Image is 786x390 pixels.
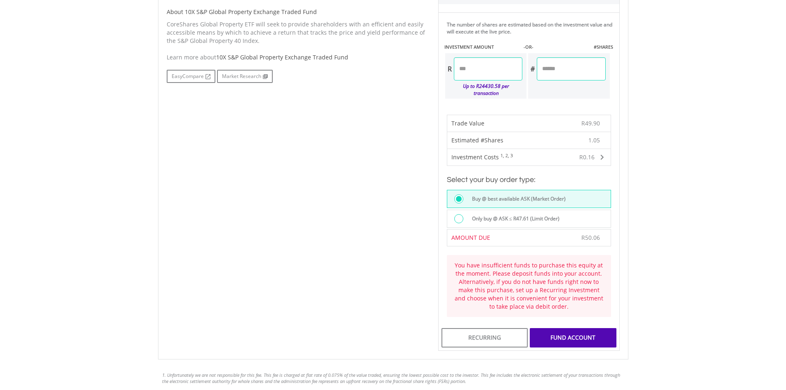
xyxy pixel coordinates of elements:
div: The number of shares are estimated based on the investment value and will execute at the live price. [447,21,616,35]
span: R49.90 [581,119,600,127]
a: Market Research [217,70,273,83]
label: INVESTMENT AMOUNT [444,44,494,50]
label: #SHARES [594,44,613,50]
span: 1.05 [588,136,600,144]
span: Trade Value [451,119,484,127]
div: R [445,57,454,80]
div: Recurring [441,328,528,347]
div: Learn more about [167,53,426,61]
span: Estimated #Shares [451,136,503,144]
p: CoreShares Global Property ETF will seek to provide shareholders with an efficient and easily acc... [167,20,426,45]
span: 10X S&P Global Property Exchange Traded Fund [216,53,348,61]
span: R0.16 [579,153,595,161]
span: AMOUNT DUE [451,234,490,241]
label: Only buy @ ASK ≤ R47.61 (Limit Order) [467,214,559,223]
div: # [528,57,537,80]
span: Investment Costs [451,153,499,161]
div: You have insufficient funds to purchase this equity at the moment. Please deposit funds into your... [453,261,605,311]
div: Up to R24430.58 per transaction [445,80,523,99]
li: 1. Unfortunately we are not responsible for this fee. This fee is charged at flat rate of 0.075% ... [162,372,624,385]
h3: Select your buy order type: [447,174,611,186]
sup: 1, 2, 3 [500,153,513,158]
label: -OR- [524,44,533,50]
h5: About 10X S&P Global Property Exchange Traded Fund [167,8,426,16]
a: EasyCompare [167,70,215,83]
label: Buy @ best available ASK (Market Order) [467,194,566,203]
div: FUND ACCOUNT [530,328,616,347]
span: R50.06 [581,234,600,241]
